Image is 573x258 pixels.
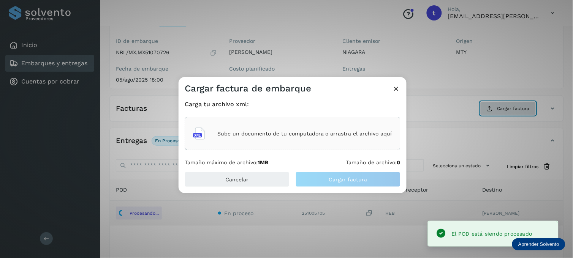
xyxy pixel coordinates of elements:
span: El POD está siendo procesado [451,231,532,237]
p: Tamaño de archivo: [346,159,400,166]
span: Cargar factura [329,177,367,182]
div: Aprender Solvento [512,238,565,250]
p: Aprender Solvento [518,241,559,247]
h4: Carga tu archivo xml: [185,101,400,108]
h3: Cargar factura de embarque [185,83,311,94]
b: 0 [397,159,400,165]
p: Sube un documento de tu computadora o arrastra el archivo aquí [217,131,392,137]
p: Tamaño máximo de archivo: [185,159,269,166]
button: Cargar factura [296,172,400,187]
b: 1MB [258,159,269,165]
span: Cancelar [226,177,249,182]
button: Cancelar [185,172,290,187]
